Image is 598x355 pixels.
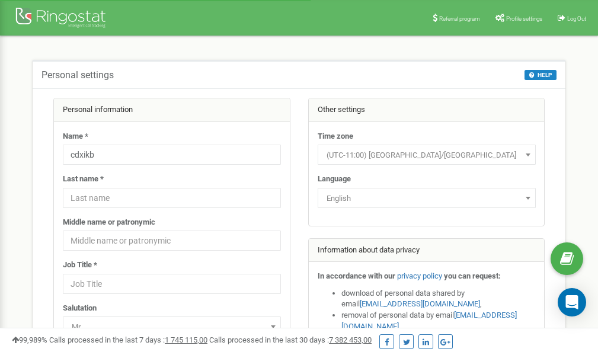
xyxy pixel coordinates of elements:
input: Name [63,145,281,165]
input: Job Title [63,274,281,294]
u: 1 745 115,00 [165,335,207,344]
strong: In accordance with our [318,271,395,280]
label: Language [318,174,351,185]
div: Open Intercom Messenger [558,288,586,316]
input: Last name [63,188,281,208]
div: Other settings [309,98,545,122]
input: Middle name or patronymic [63,231,281,251]
div: Personal information [54,98,290,122]
button: HELP [525,70,557,80]
label: Last name * [63,174,104,185]
span: (UTC-11:00) Pacific/Midway [318,145,536,165]
span: English [318,188,536,208]
span: 99,989% [12,335,47,344]
label: Job Title * [63,260,97,271]
label: Name * [63,131,88,142]
li: download of personal data shared by email , [341,288,536,310]
label: Time zone [318,131,353,142]
span: Mr. [67,319,277,335]
strong: you can request: [444,271,501,280]
label: Middle name or patronymic [63,217,155,228]
h5: Personal settings [41,70,114,81]
span: Calls processed in the last 7 days : [49,335,207,344]
span: (UTC-11:00) Pacific/Midway [322,147,532,164]
u: 7 382 453,00 [329,335,372,344]
a: privacy policy [397,271,442,280]
span: Profile settings [506,15,542,22]
span: Log Out [567,15,586,22]
span: Calls processed in the last 30 days : [209,335,372,344]
label: Salutation [63,303,97,314]
span: English [322,190,532,207]
span: Referral program [439,15,480,22]
li: removal of personal data by email , [341,310,536,332]
div: Information about data privacy [309,239,545,263]
a: [EMAIL_ADDRESS][DOMAIN_NAME] [360,299,480,308]
span: Mr. [63,316,281,337]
